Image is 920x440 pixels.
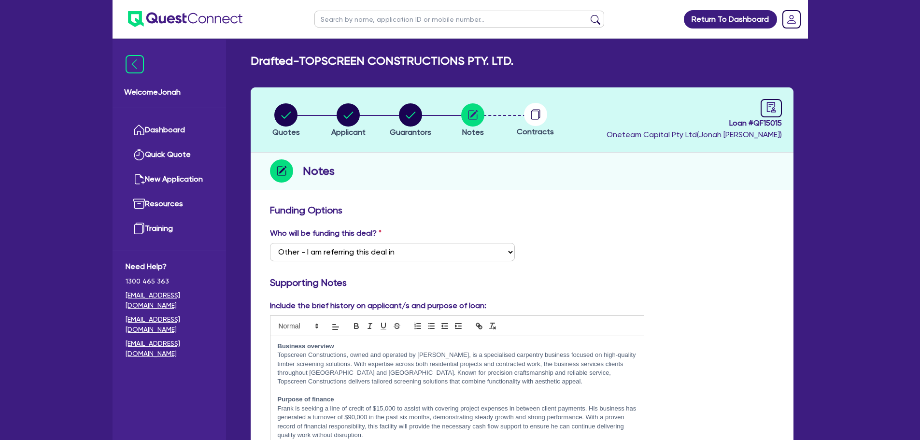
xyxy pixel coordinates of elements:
[278,404,637,440] p: Frank is seeking a line of credit of $15,000 to assist with covering project expenses in between ...
[779,7,804,32] a: Dropdown toggle
[126,192,213,216] a: Resources
[133,198,145,210] img: resources
[251,54,513,68] h2: Drafted - TOPSCREEN CONSTRUCTIONS PTY. LTD.
[461,103,485,139] button: Notes
[126,314,213,335] a: [EMAIL_ADDRESS][DOMAIN_NAME]
[272,128,300,137] span: Quotes
[133,149,145,160] img: quick-quote
[133,223,145,234] img: training
[124,86,214,98] span: Welcome Jonah
[270,204,774,216] h3: Funding Options
[126,167,213,192] a: New Application
[126,339,213,359] a: [EMAIL_ADDRESS][DOMAIN_NAME]
[314,11,604,28] input: Search by name, application ID or mobile number...
[126,290,213,311] a: [EMAIL_ADDRESS][DOMAIN_NAME]
[331,103,366,139] button: Applicant
[390,128,431,137] span: Guarantors
[128,11,242,27] img: quest-connect-logo-blue
[272,103,300,139] button: Quotes
[133,173,145,185] img: new-application
[270,159,293,183] img: step-icon
[389,103,432,139] button: Guarantors
[278,342,334,350] strong: Business overview
[126,261,213,272] span: Need Help?
[684,10,777,28] a: Return To Dashboard
[462,128,484,137] span: Notes
[126,118,213,142] a: Dashboard
[270,277,774,288] h3: Supporting Notes
[126,55,144,73] img: icon-menu-close
[278,351,637,386] p: Topscreen Constructions, owned and operated by [PERSON_NAME], is a specialised carpentry business...
[126,276,213,286] span: 1300 465 363
[607,130,782,139] span: Oneteam Capital Pty Ltd ( Jonah [PERSON_NAME] )
[761,99,782,117] a: audit
[303,162,335,180] h2: Notes
[278,396,334,403] strong: Purpose of finance
[331,128,366,137] span: Applicant
[766,102,777,113] span: audit
[126,216,213,241] a: Training
[270,227,382,239] label: Who will be funding this deal?
[126,142,213,167] a: Quick Quote
[607,117,782,129] span: Loan # QF15015
[517,127,554,136] span: Contracts
[270,300,486,312] label: Include the brief history on applicant/s and purpose of loan:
